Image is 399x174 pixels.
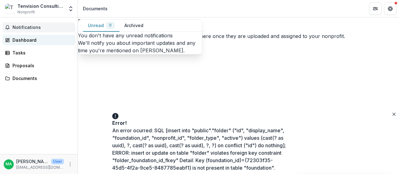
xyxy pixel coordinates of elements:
[78,17,399,25] h3: Documents
[2,73,75,83] a: Documents
[16,158,49,165] p: [PERSON_NAME]
[2,60,75,71] a: Proposals
[132,25,345,32] p: No files found
[132,32,345,40] p: Files and folders will appear here once they are uploaded and assigned to your nonprofit.
[5,4,15,14] img: Tenvision Consulting
[12,25,73,30] span: Notifications
[12,62,70,69] div: Proposals
[390,111,398,118] button: Close
[384,2,397,15] button: Get Help
[119,20,148,32] button: Archived
[112,127,287,172] div: An error ocurred: SQL [insert into "public"."folder" ("id", "display_name", "foundation_id", "non...
[109,23,112,27] span: 0
[12,49,70,56] div: Tasks
[51,159,64,164] p: User
[2,22,75,32] button: Notifications
[12,37,70,43] div: Dashboard
[369,2,382,15] button: Partners
[78,39,202,54] p: We'll notify you about important updates and any time you're mentioned on [PERSON_NAME].
[66,2,75,15] button: Open entity switcher
[16,165,64,170] p: [EMAIL_ADDRESS][DOMAIN_NAME]
[80,4,110,13] nav: breadcrumb
[2,35,75,45] a: Dashboard
[12,75,70,82] div: Documents
[83,20,119,32] button: Unread
[112,119,284,127] div: Error!
[78,32,202,39] p: You don't have any unread notifications
[17,3,64,9] div: Tenvision Consulting
[2,48,75,58] a: Tasks
[17,9,35,15] span: Nonprofit
[6,162,12,166] div: Mohd Faizal Bin Ayob
[83,5,108,12] div: Documents
[66,161,74,168] button: More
